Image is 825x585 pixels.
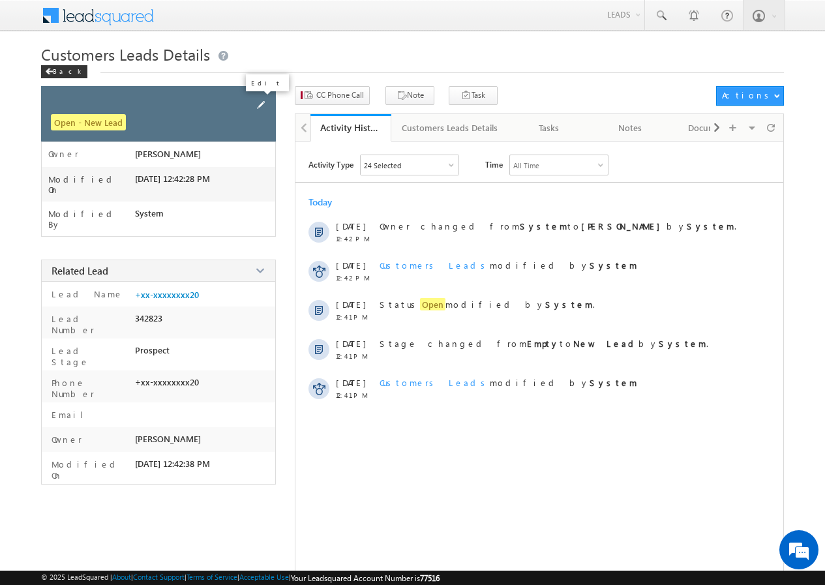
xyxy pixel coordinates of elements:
span: System [135,208,164,218]
p: Edit [251,78,284,87]
div: Activity History [320,121,382,134]
a: Activity History [310,114,391,142]
span: Related Lead [52,264,108,277]
span: Open - New Lead [51,114,126,130]
button: Note [385,86,434,105]
strong: System [545,299,593,310]
label: Modified On [48,458,130,481]
span: 12:42 PM [336,235,375,243]
span: [PERSON_NAME] [135,434,201,444]
span: 12:41 PM [336,352,375,360]
span: Customers Leads [380,377,490,388]
span: Customers Leads Details [41,44,210,65]
strong: System [590,260,637,271]
span: Customers Leads [380,260,490,271]
strong: [PERSON_NAME] [581,220,667,232]
span: +xx-xxxxxxxx20 [135,377,199,387]
strong: New Lead [573,338,638,349]
span: [DATE] [336,377,365,388]
div: 24 Selected [364,161,401,170]
span: Status modified by . [380,298,595,310]
a: Customers Leads Details [391,114,509,142]
span: Activity Type [308,155,353,174]
span: [DATE] 12:42:28 PM [135,173,210,184]
label: Lead Number [48,313,130,335]
a: Contact Support [133,573,185,581]
a: Acceptable Use [239,573,289,581]
span: Time [485,155,503,174]
a: +xx-xxxxxxxx20 [135,290,199,300]
label: Owner [48,149,79,159]
a: Tasks [509,114,590,142]
span: CC Phone Call [316,89,364,101]
div: Tasks [520,120,578,136]
label: Modified On [48,174,135,195]
div: Owner Changed,Status Changed,Stage Changed,Source Changed,Notes & 19 more.. [361,155,458,175]
div: Documents [682,120,740,136]
span: Prospect [135,345,170,355]
a: Terms of Service [187,573,237,581]
strong: System [659,338,706,349]
span: Stage changed from to by . [380,338,708,349]
strong: System [687,220,734,232]
label: Phone Number [48,377,130,399]
span: [DATE] 12:42:38 PM [135,458,210,469]
span: 12:42 PM [336,274,375,282]
div: Back [41,65,87,78]
span: © 2025 LeadSquared | | | | | [41,573,440,583]
a: About [112,573,131,581]
span: [PERSON_NAME] [135,149,201,159]
span: [DATE] [336,220,365,232]
li: Activity History [310,114,391,140]
span: 342823 [135,313,162,323]
span: [DATE] [336,338,365,349]
span: [DATE] [336,260,365,271]
a: Notes [590,114,671,142]
label: Modified By [48,209,135,230]
span: modified by [380,377,637,388]
span: 12:41 PM [336,391,375,399]
strong: System [520,220,567,232]
div: Notes [601,120,659,136]
div: All Time [513,161,539,170]
strong: System [590,377,637,388]
span: 12:41 PM [336,313,375,321]
label: Owner [48,434,82,445]
button: Task [449,86,498,105]
span: Owner changed from to by . [380,220,736,232]
label: Email [48,409,93,420]
span: Your Leadsquared Account Number is [291,573,440,583]
button: CC Phone Call [295,86,370,105]
span: modified by [380,260,637,271]
button: Actions [716,86,783,106]
label: Lead Stage [48,345,130,367]
span: Open [420,298,445,310]
span: 77516 [420,573,440,583]
div: Customers Leads Details [402,120,498,136]
a: Documents [671,114,752,142]
label: Lead Name [48,288,123,299]
div: Today [308,196,351,208]
span: [DATE] [336,299,365,310]
div: Actions [722,89,773,101]
strong: Empty [527,338,560,349]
